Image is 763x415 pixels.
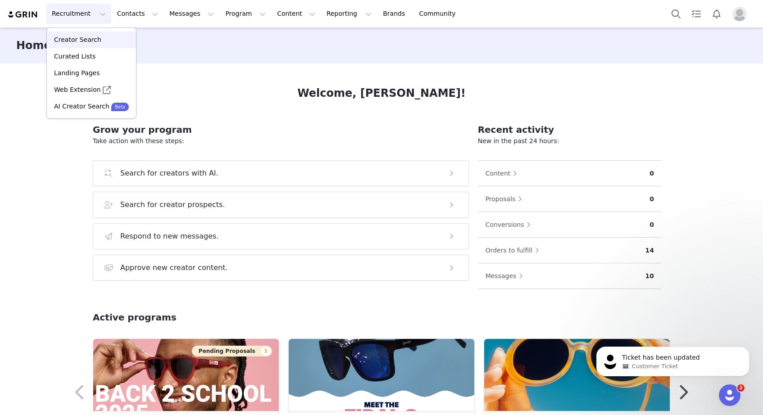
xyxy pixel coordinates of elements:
[46,4,111,24] button: Recruitment
[414,4,465,24] a: Community
[478,136,661,146] p: New in the past 24 hours:
[737,384,745,392] span: 2
[321,4,377,24] button: Reporting
[54,102,109,111] p: AI Creator Search
[485,243,544,257] button: Orders to fulfill
[645,246,654,255] p: 14
[164,4,219,24] button: Messages
[478,123,661,136] h2: Recent activity
[485,269,528,283] button: Messages
[377,4,413,24] a: Brands
[719,384,740,406] iframe: Intercom live chat
[297,85,466,101] h1: Welcome, [PERSON_NAME]!
[707,4,727,24] button: Notifications
[485,166,522,180] button: Content
[666,4,686,24] button: Search
[289,339,474,411] img: 09604a6b-175a-4040-853e-d06749681c74.png
[192,346,272,356] button: Pending Proposals3
[93,160,469,186] button: Search for creators with AI.
[93,311,177,324] h2: Active programs
[93,255,469,281] button: Approve new creator content.
[16,37,51,54] h3: Home
[93,223,469,249] button: Respond to new messages.
[54,35,101,45] p: Creator Search
[7,10,39,19] img: grin logo
[93,136,469,146] p: Take action with these steps:
[220,4,271,24] button: Program
[120,231,219,242] h3: Respond to new messages.
[485,192,527,206] button: Proposals
[583,328,763,391] iframe: Intercom notifications message
[93,192,469,218] button: Search for creator prospects.
[120,168,218,179] h3: Search for creators with AI.
[649,194,654,204] p: 0
[645,271,654,281] p: 10
[120,199,225,210] h3: Search for creator prospects.
[54,52,95,61] p: Curated Lists
[732,7,747,21] img: placeholder-profile.jpg
[272,4,321,24] button: Content
[649,169,654,178] p: 0
[93,339,279,411] img: b4ac500e-9b08-4c1b-87d9-c62009e528fe.png
[484,339,670,411] img: 2f105255-6d3f-4084-b92f-6ec5aae92349.jpg
[93,123,469,136] h2: Grow your program
[485,217,536,232] button: Conversions
[54,68,100,78] p: Landing Pages
[112,4,163,24] button: Contacts
[54,85,101,95] p: Web Extension
[115,104,125,110] p: Beta
[686,4,706,24] a: Tasks
[727,7,756,21] button: Profile
[649,220,654,230] p: 0
[120,262,228,273] h3: Approve new creator content.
